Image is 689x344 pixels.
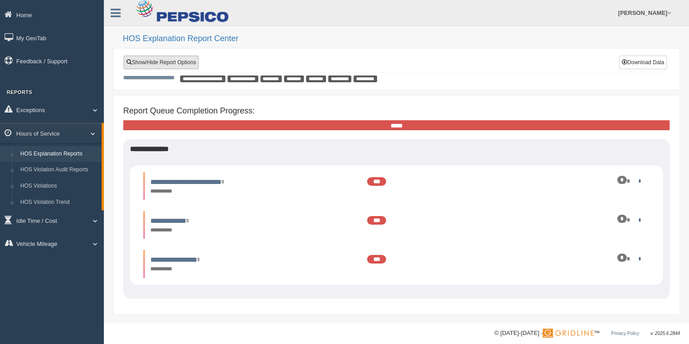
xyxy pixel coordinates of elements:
span: v. 2025.6.2844 [651,331,680,336]
h2: HOS Explanation Report Center [123,34,680,43]
li: Expand [144,172,649,200]
h4: Report Queue Completion Progress: [123,107,670,116]
li: Expand [144,211,649,239]
a: Privacy Policy [611,331,639,336]
li: Expand [144,250,649,278]
a: HOS Violations [16,178,102,194]
button: Download Data [619,56,667,69]
div: © [DATE]-[DATE] - ™ [494,329,680,338]
a: Show/Hide Report Options [124,56,199,69]
a: HOS Violation Trend [16,194,102,211]
img: Gridline [543,329,594,338]
a: HOS Explanation Reports [16,146,102,162]
a: HOS Violation Audit Reports [16,162,102,178]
